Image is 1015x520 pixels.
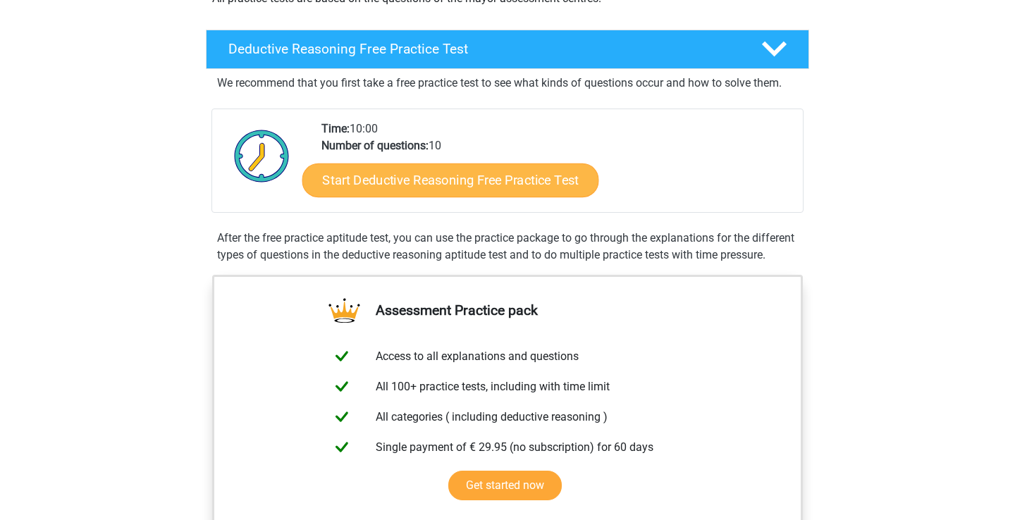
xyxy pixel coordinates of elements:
a: Deductive Reasoning Free Practice Test [200,30,815,69]
div: 10:00 10 [311,120,802,212]
b: Number of questions: [321,139,429,152]
p: We recommend that you first take a free practice test to see what kinds of questions occur and ho... [217,75,798,92]
h4: Deductive Reasoning Free Practice Test [228,41,739,57]
b: Time: [321,122,350,135]
a: Start Deductive Reasoning Free Practice Test [302,163,599,197]
img: Clock [226,120,297,191]
div: After the free practice aptitude test, you can use the practice package to go through the explana... [211,230,804,264]
a: Get started now [448,471,562,500]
